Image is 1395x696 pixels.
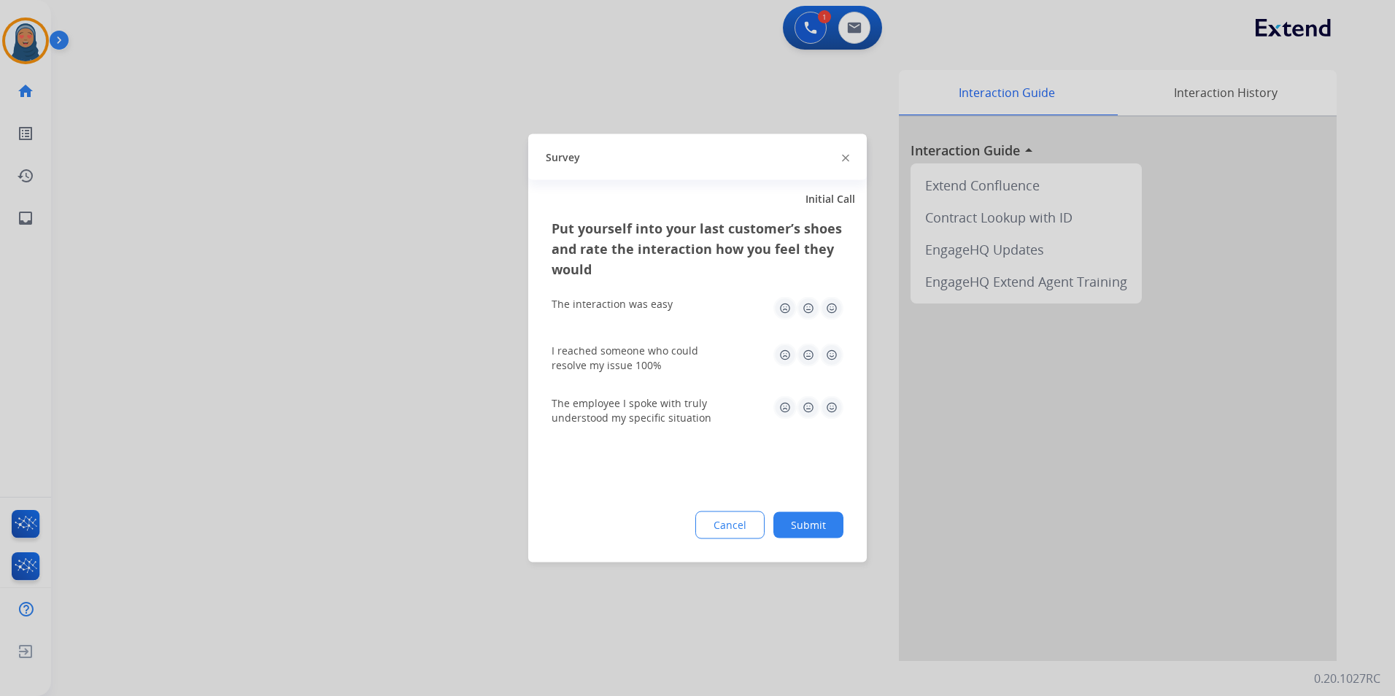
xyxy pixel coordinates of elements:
[842,154,849,161] img: close-button
[552,344,727,373] div: I reached someone who could resolve my issue 100%
[552,218,843,279] h3: Put yourself into your last customer’s shoes and rate the interaction how you feel they would
[805,192,855,206] span: Initial Call
[552,396,727,425] div: The employee I spoke with truly understood my specific situation
[546,150,580,164] span: Survey
[695,511,765,539] button: Cancel
[552,297,673,312] div: The interaction was easy
[1314,670,1380,687] p: 0.20.1027RC
[773,512,843,538] button: Submit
